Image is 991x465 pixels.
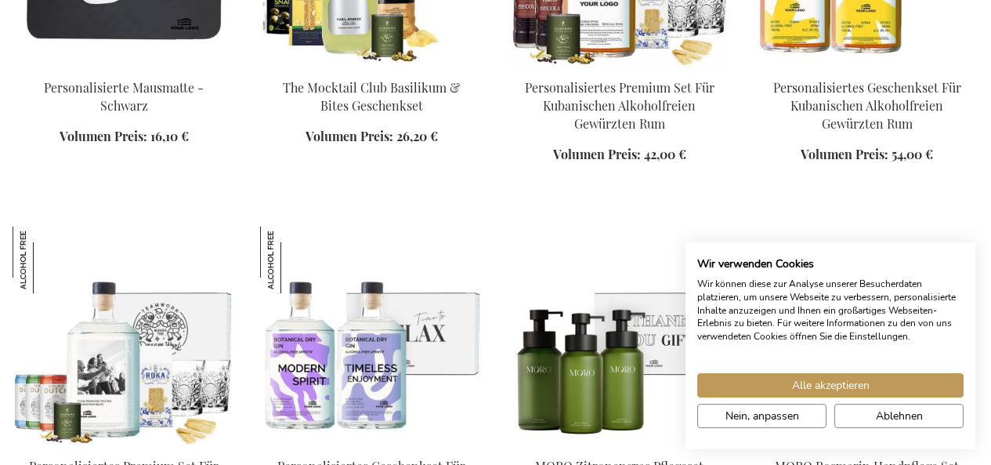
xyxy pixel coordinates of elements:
[283,79,460,114] a: The Mocktail Club Basilikum & Bites Geschenkset
[801,146,933,164] a: Volumen Preis: 54,00 €
[756,438,978,453] a: MORO Rosemary Handcare Set
[525,79,714,132] a: Personalisiertes Premium Set Für Kubanischen Alkoholfreien Gewürzten Rum
[508,438,731,453] a: MORO Lemongrass Care Set
[553,146,686,164] a: Volumen Preis: 42,00 €
[697,373,964,398] button: Akzeptieren Sie alle cookies
[13,227,79,293] img: Personalisiertes Premium Set Für Botanischen Alkoholfreien Trocken Gin
[801,146,888,162] span: Volumen Preis:
[773,79,961,132] a: Personalisiertes Geschenkset Für Kubanischen Alkoholfreien Gewürzten Rum
[697,404,826,428] button: cookie Einstellungen anpassen
[60,128,189,146] a: Volumen Preis: 16,10 €
[260,60,483,74] a: The Mocktail Club Basilikum & Bites Geschenkset
[260,227,327,293] img: Personalisiertes Geschenkset Für Botanischen Alkoholfreien Trocken-Gin
[260,227,483,446] img: Personalised Non-Alcoholic Botanical Dry Gin Duo Gift Set
[508,60,731,74] a: Personalised Non-Alcoholic Cuban Spiced Rum Premium Set
[697,278,964,343] p: Wir können diese zur Analyse unserer Besucherdaten platzieren, um unsere Webseite zu verbessern, ...
[892,146,933,162] span: 54,00 €
[508,227,731,446] img: MORO Lemongrass Care Set
[834,404,964,428] button: Alle verweigern cookies
[396,128,438,144] span: 26,20 €
[876,408,923,424] span: Ablehnen
[306,128,438,146] a: Volumen Preis: 26,20 €
[260,438,483,453] a: Personalised Non-Alcoholic Botanical Dry Gin Duo Gift Set Personalisiertes Geschenkset Für Botani...
[13,227,235,446] img: Personalised Non-Alcoholic Botanical Dry Gin Premium Set
[756,60,978,74] a: Personalisiertes Geschenkset Für Kubanischen Alkoholfreien Gewürzten Rum
[60,128,147,144] span: Volumen Preis:
[756,227,978,446] img: MORO Rosemary Handcare Set
[306,128,393,144] span: Volumen Preis:
[150,128,189,144] span: 16,10 €
[644,146,686,162] span: 42,00 €
[792,377,870,394] span: Alle akzeptieren
[44,79,204,114] a: Personalisierte Mausmatte - Schwarz
[725,408,799,424] span: Nein, anpassen
[553,146,641,162] span: Volumen Preis:
[13,438,235,453] a: Personalised Non-Alcoholic Botanical Dry Gin Premium Set Personalisiertes Premium Set Für Botanis...
[697,257,964,271] h2: Wir verwenden Cookies
[13,60,235,74] a: Personalised Leather Mouse Pad - Black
